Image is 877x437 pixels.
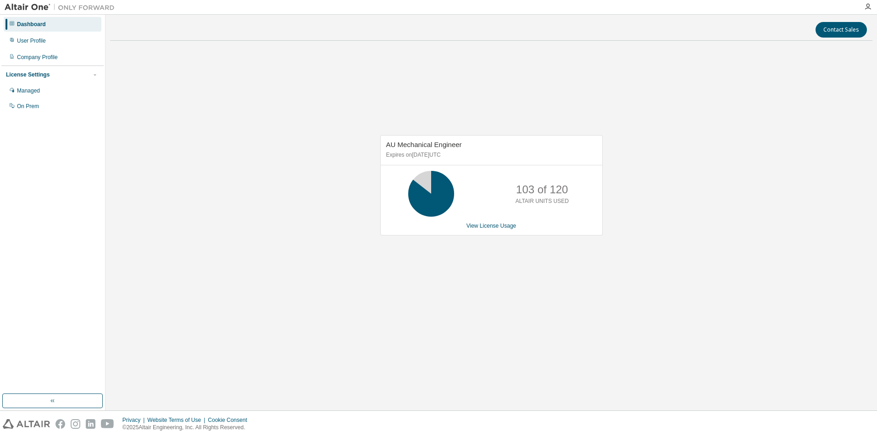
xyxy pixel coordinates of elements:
div: Company Profile [17,54,58,61]
button: Contact Sales [816,22,867,38]
img: instagram.svg [71,419,80,429]
div: On Prem [17,103,39,110]
div: Website Terms of Use [147,416,208,424]
p: Expires on [DATE] UTC [386,151,594,159]
div: User Profile [17,37,46,44]
div: Dashboard [17,21,46,28]
div: Privacy [122,416,147,424]
div: Cookie Consent [208,416,252,424]
img: facebook.svg [56,419,65,429]
p: 103 of 120 [516,182,568,197]
p: © 2025 Altair Engineering, Inc. All Rights Reserved. [122,424,253,432]
img: altair_logo.svg [3,419,50,429]
span: AU Mechanical Engineer [386,141,462,148]
img: linkedin.svg [86,419,95,429]
p: ALTAIR UNITS USED [516,197,569,205]
img: Altair One [5,3,119,12]
img: youtube.svg [101,419,114,429]
div: License Settings [6,71,50,78]
a: View License Usage [466,223,516,229]
div: Managed [17,87,40,94]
